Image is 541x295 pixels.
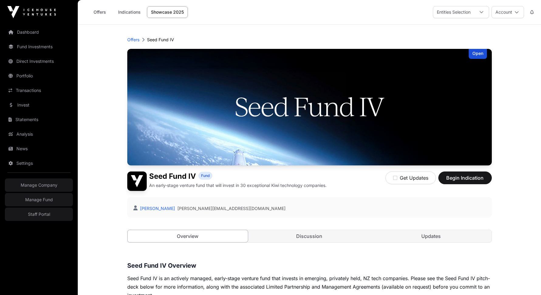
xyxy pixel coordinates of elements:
[5,193,73,206] a: Manage Fund
[433,6,474,18] div: Entities Selection
[371,230,491,242] a: Updates
[127,261,492,270] h3: Seed Fund IV Overview
[128,230,491,242] nav: Tabs
[127,37,139,43] a: Offers
[446,174,484,181] span: Begin Indication
[5,55,73,68] a: Direct Investments
[177,205,286,212] a: [PERSON_NAME][EMAIL_ADDRESS][DOMAIN_NAME]
[5,178,73,192] a: Manage Company
[5,208,73,221] a: Staff Portal
[5,40,73,53] a: Fund Investments
[385,171,436,184] button: Get Updates
[5,84,73,97] a: Transactions
[127,230,248,242] a: Overview
[87,6,112,18] a: Offers
[127,49,492,165] img: Seed Fund IV
[5,113,73,126] a: Statements
[249,230,370,242] a: Discussion
[5,69,73,83] a: Portfolio
[147,6,188,18] a: Showcase 2025
[139,206,175,211] a: [PERSON_NAME]
[438,171,492,184] button: Begin Indication
[5,157,73,170] a: Settings
[7,6,56,18] img: Icehouse Ventures Logo
[438,178,492,184] a: Begin Indication
[114,6,145,18] a: Indications
[5,98,73,112] a: Invest
[201,173,210,178] span: Fund
[5,25,73,39] a: Dashboard
[127,171,147,191] img: Seed Fund IV
[149,171,196,181] h1: Seed Fund IV
[491,6,524,18] button: Account
[5,127,73,141] a: Analysis
[469,49,487,59] div: Open
[149,182,327,188] p: An early-stage venture fund that will invest in 30 exceptional Kiwi technology companies.
[5,142,73,155] a: News
[147,37,174,43] p: Seed Fund IV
